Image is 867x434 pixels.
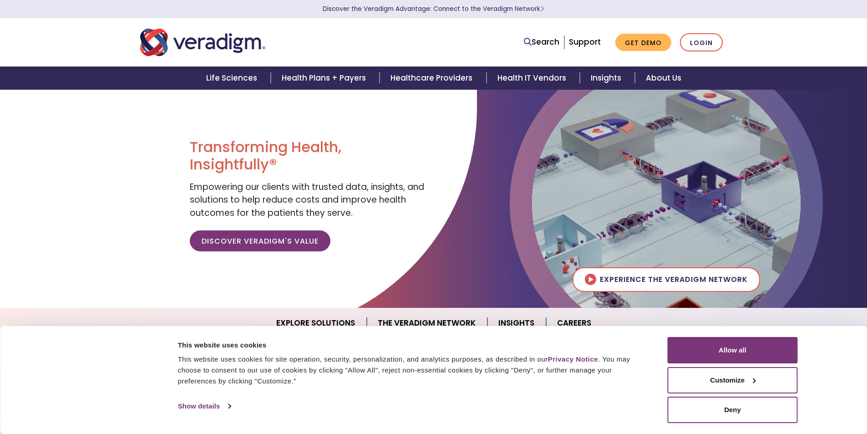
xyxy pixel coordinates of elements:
a: Insights [580,66,635,90]
span: Empowering our clients with trusted data, insights, and solutions to help reduce costs and improv... [190,181,424,219]
button: Allow all [668,337,798,363]
a: The Veradigm Network [367,311,487,335]
h1: Transforming Health, Insightfully® [190,138,426,174]
div: This website uses cookies for site operation, security, personalization, and analytics purposes, ... [178,354,647,387]
button: Deny [668,397,798,423]
button: Customize [668,367,798,393]
img: Veradigm logo [140,27,265,57]
span: Learn More [540,5,544,13]
a: Support [569,36,601,47]
a: Explore Solutions [265,311,367,335]
a: Health Plans + Payers [271,66,380,90]
a: Login [680,33,723,52]
div: This website uses cookies [178,340,647,351]
a: Healthcare Providers [380,66,486,90]
a: Privacy Notice [548,355,598,363]
a: Discover the Veradigm Advantage: Connect to the Veradigm NetworkLearn More [323,5,544,13]
a: Discover Veradigm's Value [190,230,330,251]
a: Life Sciences [195,66,271,90]
a: Show details [178,399,231,413]
a: Careers [546,311,602,335]
a: Health IT Vendors [487,66,580,90]
a: About Us [635,66,692,90]
a: Insights [487,311,546,335]
a: Get Demo [615,34,671,51]
a: Search [524,36,559,48]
